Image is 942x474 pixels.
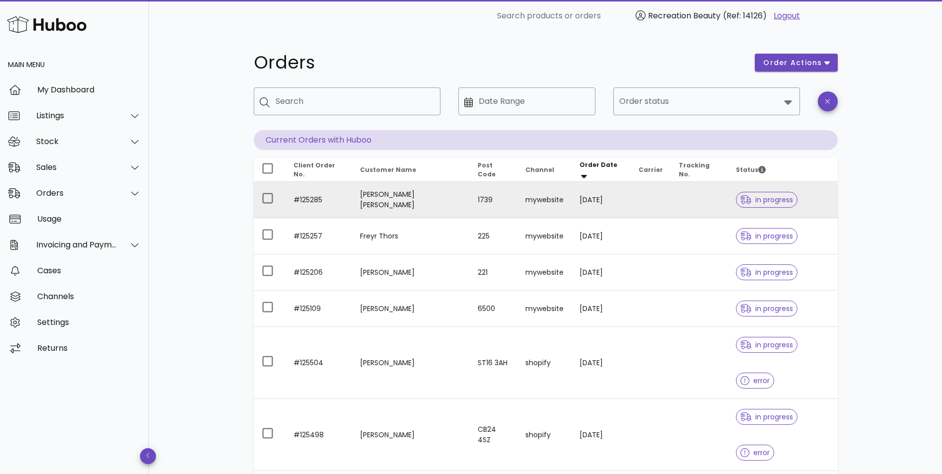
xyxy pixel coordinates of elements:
td: [PERSON_NAME] [352,327,470,399]
div: Order status [613,87,800,115]
p: Current Orders with Huboo [254,130,838,150]
td: [DATE] [572,291,630,327]
td: mywebsite [517,291,572,327]
span: in progress [740,269,793,276]
td: Freyr Thors [352,218,470,254]
span: order actions [763,58,822,68]
div: Sales [36,162,117,172]
div: My Dashboard [37,85,141,94]
div: Stock [36,137,117,146]
span: in progress [740,341,793,348]
img: Huboo Logo [7,14,86,35]
th: Status [728,158,837,182]
span: in progress [740,196,793,203]
td: #125498 [286,399,352,471]
td: #125206 [286,254,352,291]
button: order actions [755,54,837,72]
span: in progress [740,305,793,312]
th: Customer Name [352,158,470,182]
span: Order Date [580,160,617,169]
div: Invoicing and Payments [36,240,117,249]
div: Orders [36,188,117,198]
th: Tracking No. [671,158,728,182]
td: [DATE] [572,182,630,218]
th: Client Order No. [286,158,352,182]
div: Channels [37,292,141,301]
td: #125109 [286,291,352,327]
th: Channel [517,158,572,182]
td: mywebsite [517,182,572,218]
span: error [740,377,770,384]
span: (Ref: 14126) [723,10,767,21]
span: Customer Name [360,165,416,174]
td: [PERSON_NAME] [352,254,470,291]
span: Tracking No. [679,161,710,178]
span: in progress [740,233,793,239]
td: 6500 [470,291,517,327]
span: in progress [740,413,793,420]
td: mywebsite [517,254,572,291]
span: Recreation Beauty [648,10,721,21]
td: #125285 [286,182,352,218]
div: Cases [37,266,141,275]
div: Usage [37,214,141,224]
td: mywebsite [517,218,572,254]
td: 221 [470,254,517,291]
td: [DATE] [572,254,630,291]
span: Post Code [478,161,496,178]
span: Channel [525,165,554,174]
span: Carrier [639,165,663,174]
td: 225 [470,218,517,254]
td: #125257 [286,218,352,254]
td: ST16 3AH [470,327,517,399]
a: Logout [774,10,800,22]
td: [PERSON_NAME] [352,291,470,327]
th: Carrier [631,158,671,182]
span: Client Order No. [293,161,335,178]
h1: Orders [254,54,743,72]
td: [DATE] [572,399,630,471]
th: Order Date: Sorted descending. Activate to remove sorting. [572,158,630,182]
td: 1739 [470,182,517,218]
td: [DATE] [572,327,630,399]
td: shopify [517,399,572,471]
td: [PERSON_NAME] [PERSON_NAME] [352,182,470,218]
div: Listings [36,111,117,120]
td: [DATE] [572,218,630,254]
td: [PERSON_NAME] [352,399,470,471]
td: shopify [517,327,572,399]
td: #125504 [286,327,352,399]
span: error [740,449,770,456]
span: Status [736,165,766,174]
div: Settings [37,317,141,327]
td: CB24 4SZ [470,399,517,471]
div: Returns [37,343,141,353]
th: Post Code [470,158,517,182]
